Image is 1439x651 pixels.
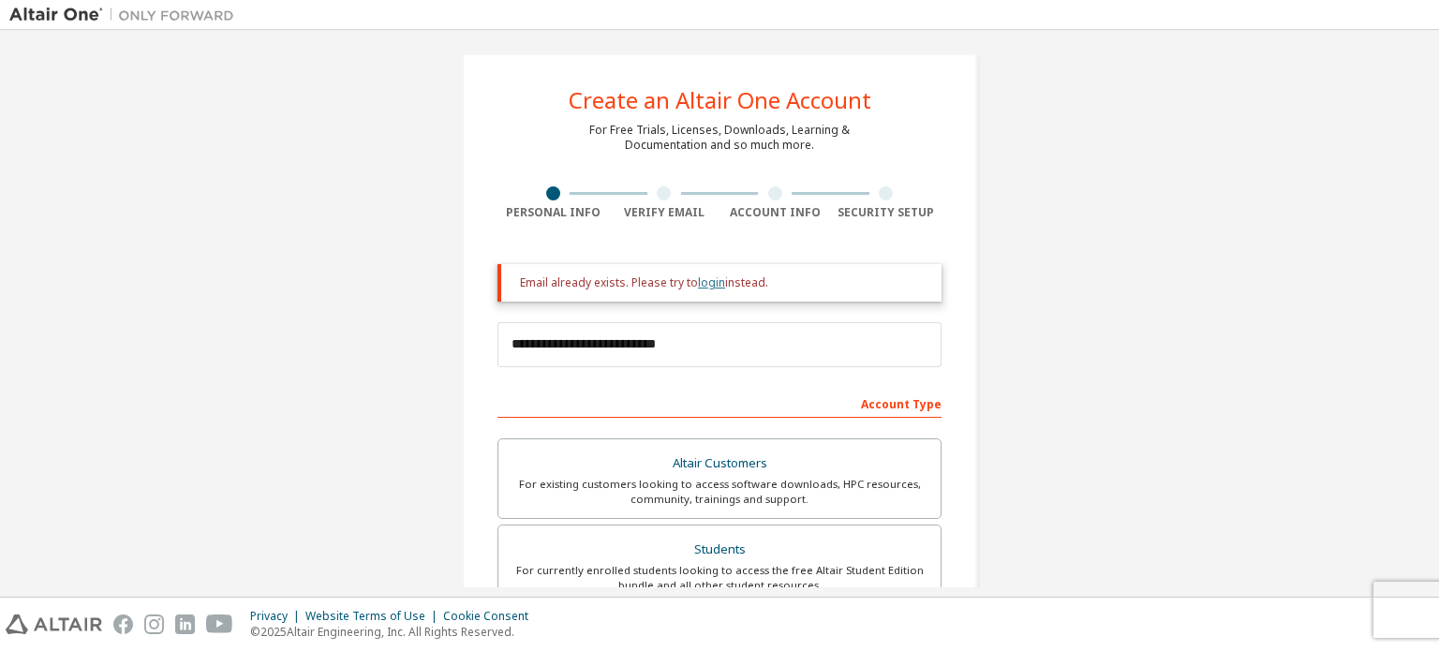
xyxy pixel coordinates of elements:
[510,477,929,507] div: For existing customers looking to access software downloads, HPC resources, community, trainings ...
[144,614,164,634] img: instagram.svg
[719,205,831,220] div: Account Info
[250,624,540,640] p: © 2025 Altair Engineering, Inc. All Rights Reserved.
[206,614,233,634] img: youtube.svg
[250,609,305,624] div: Privacy
[9,6,244,24] img: Altair One
[520,275,927,290] div: Email already exists. Please try to instead.
[589,123,850,153] div: For Free Trials, Licenses, Downloads, Learning & Documentation and so much more.
[609,205,720,220] div: Verify Email
[6,614,102,634] img: altair_logo.svg
[510,451,929,477] div: Altair Customers
[569,89,871,111] div: Create an Altair One Account
[497,388,942,418] div: Account Type
[175,614,195,634] img: linkedin.svg
[443,609,540,624] div: Cookie Consent
[497,205,609,220] div: Personal Info
[510,563,929,593] div: For currently enrolled students looking to access the free Altair Student Edition bundle and all ...
[510,537,929,563] div: Students
[113,614,133,634] img: facebook.svg
[698,274,725,290] a: login
[831,205,942,220] div: Security Setup
[305,609,443,624] div: Website Terms of Use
